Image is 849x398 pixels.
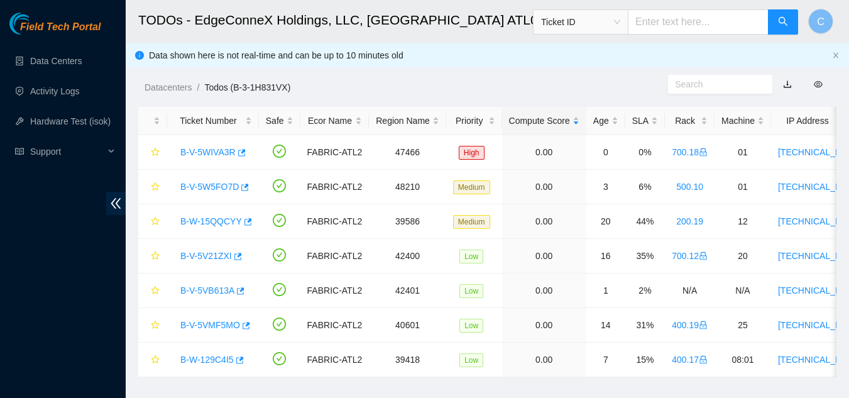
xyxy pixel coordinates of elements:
[369,170,446,204] td: 48210
[30,56,82,66] a: Data Centers
[369,135,446,170] td: 47466
[145,211,160,231] button: star
[106,192,126,215] span: double-left
[625,204,665,239] td: 44%
[151,148,160,158] span: star
[808,9,833,34] button: C
[180,216,242,226] a: B-W-15QQCYY
[459,353,483,367] span: Low
[625,343,665,377] td: 15%
[774,74,801,94] button: download
[30,86,80,96] a: Activity Logs
[768,9,798,35] button: search
[586,343,625,377] td: 7
[300,170,370,204] td: FABRIC-ATL2
[145,315,160,335] button: star
[369,274,446,308] td: 42401
[586,135,625,170] td: 0
[817,14,824,30] span: C
[273,179,286,192] span: check-circle
[715,135,771,170] td: 01
[628,9,769,35] input: Enter text here...
[300,308,370,343] td: FABRIC-ATL2
[145,280,160,301] button: star
[459,146,485,160] span: High
[369,204,446,239] td: 39586
[502,274,586,308] td: 0.00
[20,21,101,33] span: Field Tech Portal
[676,216,703,226] a: 200.19
[778,147,846,157] a: [TECHNICAL_ID]
[145,177,160,197] button: star
[625,135,665,170] td: 0%
[625,170,665,204] td: 6%
[369,343,446,377] td: 39418
[273,352,286,365] span: check-circle
[586,308,625,343] td: 14
[502,170,586,204] td: 0.00
[665,274,715,308] td: N/A
[180,285,234,296] a: B-V-5VB613A
[145,142,160,162] button: star
[715,204,771,239] td: 12
[832,52,840,59] span: close
[30,116,111,126] a: Hardware Test (isok)
[672,147,708,157] a: 700.18lock
[459,319,483,333] span: Low
[541,13,620,31] span: Ticket ID
[151,355,160,365] span: star
[715,239,771,274] td: 20
[502,343,586,377] td: 0.00
[273,248,286,262] span: check-circle
[151,286,160,296] span: star
[151,217,160,227] span: star
[273,318,286,331] span: check-circle
[672,320,708,330] a: 400.19lock
[369,308,446,343] td: 40601
[300,274,370,308] td: FABRIC-ATL2
[30,139,104,164] span: Support
[180,182,239,192] a: B-V-5W5FO7D
[180,320,240,330] a: B-V-5VMF5MO
[778,320,846,330] a: [TECHNICAL_ID]
[300,135,370,170] td: FABRIC-ATL2
[204,82,290,92] a: Todos (B-3-1H831VX)
[273,214,286,227] span: check-circle
[586,274,625,308] td: 1
[502,135,586,170] td: 0.00
[502,204,586,239] td: 0.00
[699,148,708,157] span: lock
[453,215,490,229] span: Medium
[778,251,846,261] a: [TECHNICAL_ID]
[502,239,586,274] td: 0.00
[273,145,286,158] span: check-circle
[814,80,823,89] span: eye
[715,343,771,377] td: 08:01
[778,16,788,28] span: search
[715,308,771,343] td: 25
[625,239,665,274] td: 35%
[778,355,846,365] a: [TECHNICAL_ID]
[151,252,160,262] span: star
[145,350,160,370] button: star
[778,216,846,226] a: [TECHNICAL_ID]
[625,308,665,343] td: 31%
[273,283,286,296] span: check-circle
[180,355,234,365] a: B-W-129C4I5
[300,239,370,274] td: FABRIC-ATL2
[715,170,771,204] td: 01
[586,239,625,274] td: 16
[783,79,792,89] a: download
[699,252,708,260] span: lock
[586,204,625,239] td: 20
[699,321,708,329] span: lock
[625,274,665,308] td: 2%
[197,82,199,92] span: /
[15,147,24,156] span: read
[151,321,160,331] span: star
[676,182,703,192] a: 500.10
[778,182,846,192] a: [TECHNICAL_ID]
[180,251,232,261] a: B-V-5V21ZXI
[300,343,370,377] td: FABRIC-ATL2
[369,239,446,274] td: 42400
